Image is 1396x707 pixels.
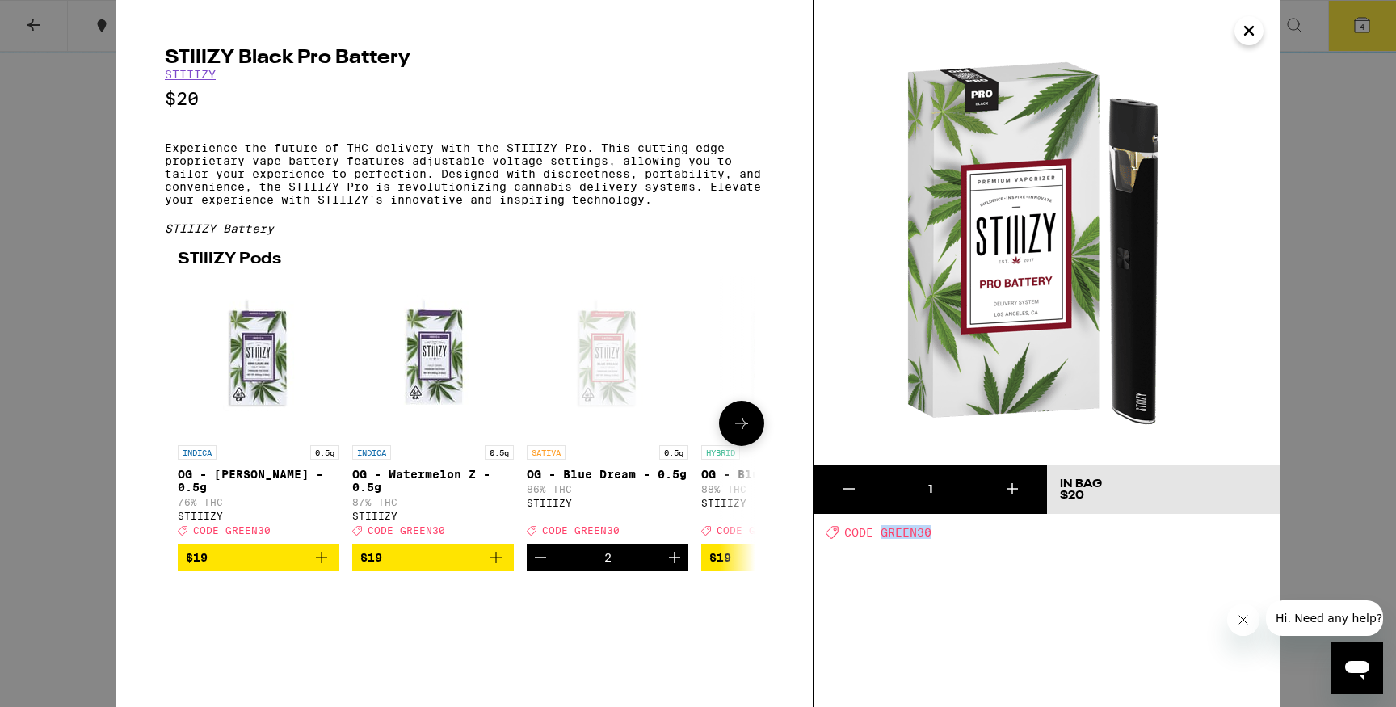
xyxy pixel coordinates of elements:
[178,544,339,571] button: Add to bag
[661,544,688,571] button: Increment
[604,551,612,564] div: 2
[701,544,863,571] button: Add to bag
[186,551,208,564] span: $19
[178,468,339,494] p: OG - [PERSON_NAME] - 0.5g
[178,276,339,437] img: STIIIZY - OG - King Louis XIII - 0.5g
[884,482,977,498] div: 1
[178,445,217,460] p: INDICA
[352,511,514,521] div: STIIIZY
[485,445,514,460] p: 0.5g
[352,544,514,571] button: Add to bag
[527,484,688,494] p: 86% THC
[165,48,764,68] h2: STIIIZY Black Pro Battery
[352,497,514,507] p: 87% THC
[527,544,554,571] button: Decrement
[1331,642,1383,694] iframe: Button to launch messaging window
[352,468,514,494] p: OG - Watermelon Z - 0.5g
[709,551,731,564] span: $19
[701,276,863,544] a: Open page for OG - Blue Burst - 0.5g from STIIIZY
[1266,600,1383,636] iframe: Message from company
[193,525,271,536] span: CODE GREEN30
[701,276,863,437] img: STIIIZY - OG - Blue Burst - 0.5g
[352,276,514,437] img: STIIIZY - OG - Watermelon Z - 0.5g
[1060,490,1084,501] span: $20
[165,89,764,109] p: $20
[542,525,620,536] span: CODE GREEN30
[844,526,931,539] span: CODE GREEN30
[1227,604,1259,636] iframe: Close message
[1047,465,1280,514] button: In Bag$20
[352,445,391,460] p: INDICA
[165,222,764,235] div: STIIIZY Battery
[659,445,688,460] p: 0.5g
[178,511,339,521] div: STIIIZY
[701,468,863,481] p: OG - Blue Burst - 0.5g
[178,276,339,544] a: Open page for OG - King Louis XIII - 0.5g from STIIIZY
[701,484,863,494] p: 88% THC
[1234,16,1264,45] button: Close
[165,68,216,81] a: STIIIZY
[178,497,339,507] p: 76% THC
[701,445,740,460] p: HYBRID
[527,498,688,508] div: STIIIZY
[352,276,514,544] a: Open page for OG - Watermelon Z - 0.5g from STIIIZY
[527,445,566,460] p: SATIVA
[310,445,339,460] p: 0.5g
[360,551,382,564] span: $19
[527,468,688,481] p: OG - Blue Dream - 0.5g
[368,525,445,536] span: CODE GREEN30
[165,141,764,206] p: Experience the future of THC delivery with the STIIIZY Pro. This cutting-edge proprietary vape ba...
[701,498,863,508] div: STIIIZY
[527,276,688,544] a: Open page for OG - Blue Dream - 0.5g from STIIIZY
[1060,478,1102,490] div: In Bag
[178,251,751,267] h2: STIIIZY Pods
[717,525,794,536] span: CODE GREEN30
